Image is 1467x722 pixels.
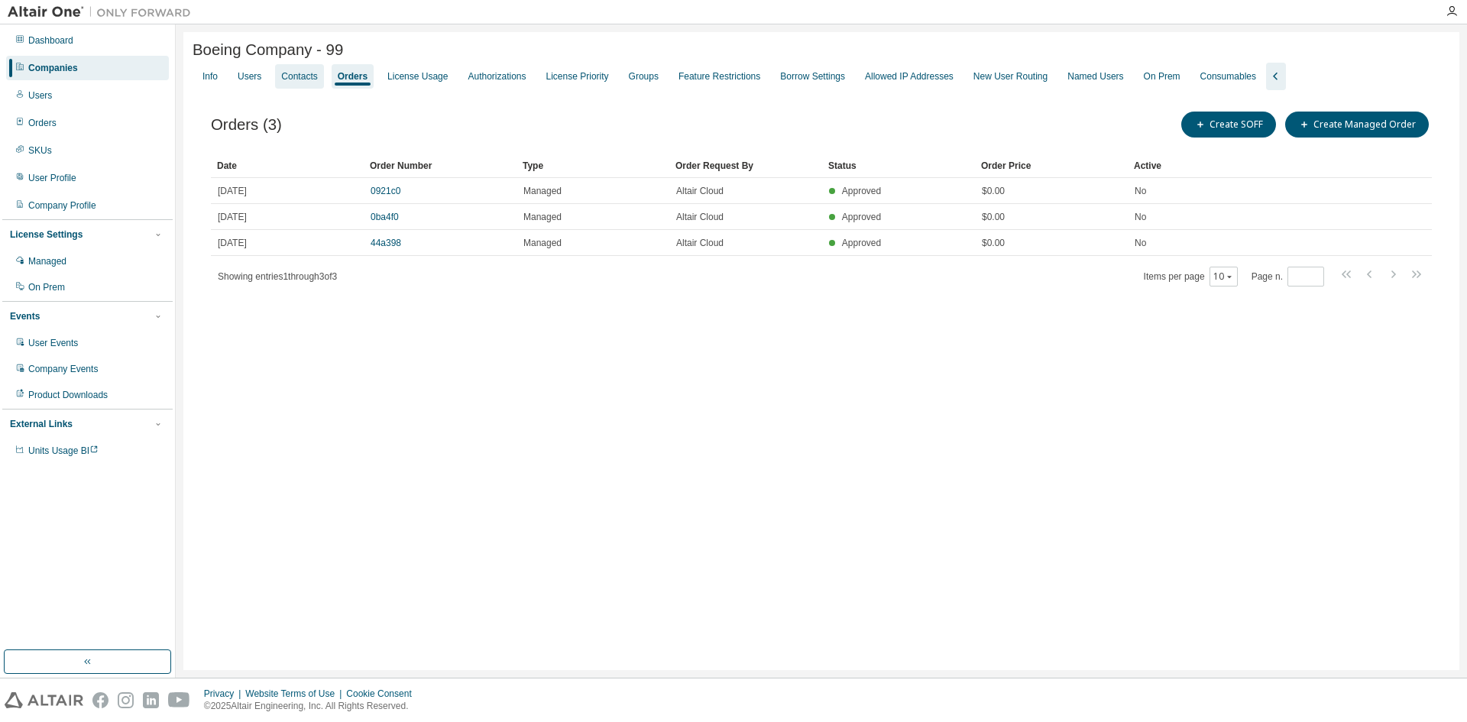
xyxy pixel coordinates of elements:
div: Borrow Settings [780,70,845,83]
div: Contacts [281,70,317,83]
button: 10 [1213,270,1234,283]
div: SKUs [28,144,52,157]
div: Orders [338,70,368,83]
span: Altair Cloud [676,185,724,197]
div: Company Profile [28,199,96,212]
span: Showing entries 1 through 3 of 3 [218,271,337,282]
span: Altair Cloud [676,237,724,249]
div: User Profile [28,172,76,184]
div: Consumables [1200,70,1256,83]
div: Order Price [981,154,1122,178]
div: Managed [28,255,66,267]
span: No [1135,211,1146,223]
div: New User Routing [973,70,1048,83]
div: Feature Restrictions [678,70,760,83]
div: Website Terms of Use [245,688,346,700]
div: On Prem [1144,70,1180,83]
div: Order Request By [675,154,816,178]
span: [DATE] [218,211,247,223]
span: Page n. [1252,267,1324,287]
div: Status [828,154,969,178]
div: Type [523,154,663,178]
div: Dashboard [28,34,73,47]
a: 0921c0 [371,186,400,196]
div: Groups [629,70,659,83]
div: License Settings [10,228,83,241]
span: Altair Cloud [676,211,724,223]
span: Units Usage BI [28,445,99,456]
div: Cookie Consent [346,688,420,700]
span: Items per page [1144,267,1238,287]
div: Info [202,70,218,83]
div: Company Events [28,363,98,375]
button: Create SOFF [1181,112,1276,138]
img: altair_logo.svg [5,692,83,708]
div: Users [238,70,261,83]
img: Altair One [8,5,199,20]
span: [DATE] [218,185,247,197]
div: Orders [28,117,57,129]
span: $0.00 [982,185,1005,197]
img: facebook.svg [92,692,108,708]
span: Managed [523,185,562,197]
div: User Events [28,337,78,349]
span: Managed [523,211,562,223]
span: $0.00 [982,237,1005,249]
div: On Prem [28,281,65,293]
div: External Links [10,418,73,430]
img: linkedin.svg [143,692,159,708]
span: Boeing Company - 99 [193,41,343,59]
div: Date [217,154,358,178]
div: Active [1134,154,1340,178]
div: License Usage [387,70,448,83]
img: youtube.svg [168,692,190,708]
span: [DATE] [218,237,247,249]
button: Create Managed Order [1285,112,1429,138]
div: Authorizations [468,70,526,83]
span: Approved [842,186,881,196]
span: No [1135,237,1146,249]
div: Companies [28,62,78,74]
div: Users [28,89,52,102]
div: License Priority [546,70,609,83]
span: Approved [842,238,881,248]
a: 44a398 [371,238,401,248]
span: Orders (3) [211,116,282,134]
span: Managed [523,237,562,249]
div: Product Downloads [28,389,108,401]
span: Approved [842,212,881,222]
span: No [1135,185,1146,197]
div: Events [10,310,40,322]
span: $0.00 [982,211,1005,223]
a: 0ba4f0 [371,212,399,222]
div: Privacy [204,688,245,700]
p: © 2025 Altair Engineering, Inc. All Rights Reserved. [204,700,421,713]
div: Allowed IP Addresses [865,70,954,83]
div: Named Users [1067,70,1123,83]
div: Order Number [370,154,510,178]
img: instagram.svg [118,692,134,708]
